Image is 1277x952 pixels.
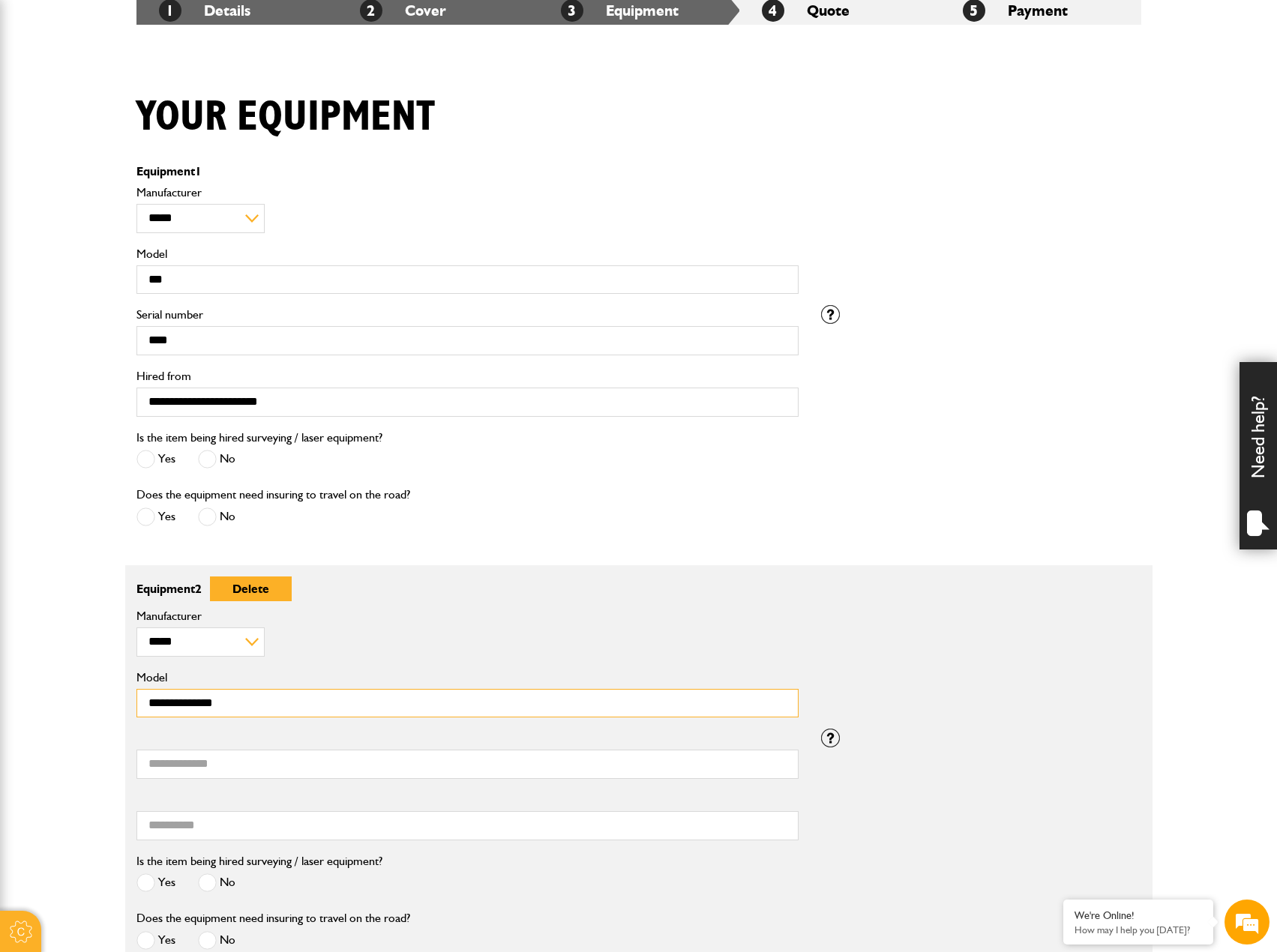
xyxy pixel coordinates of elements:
em: Start Chat [204,462,272,482]
p: Equipment [136,576,799,601]
label: No [198,873,235,892]
a: 2Cover [360,1,446,19]
label: Yes [136,450,175,469]
input: Enter your last name [19,139,274,172]
label: Manufacturer [136,187,799,199]
label: Is the item being hired surveying / laser equipment? [136,855,382,867]
p: How may I help you today? [1075,924,1202,936]
label: Yes [136,507,175,526]
div: Minimize live chat window [246,7,282,43]
label: No [198,507,235,526]
div: Chat with us now [78,84,252,103]
label: Model [136,248,799,260]
h1: Your equipment [136,92,435,142]
a: 1Details [159,1,250,19]
div: Need help? [1240,362,1277,549]
label: Yes [136,873,175,892]
label: Serial number [136,309,799,321]
label: Hired from [136,370,799,382]
label: Does the equipment need insuring to travel on the road? [136,489,410,501]
label: Is the item being hired surveying / laser equipment? [136,432,382,444]
label: Does the equipment need insuring to travel on the road? [136,912,410,924]
div: We're Online! [1075,909,1202,922]
label: Manufacturer [136,610,799,622]
span: 1 [195,164,202,178]
label: Yes [136,931,175,950]
img: d_20077148190_company_1631870298795_20077148190 [25,83,63,104]
button: Delete [210,576,292,601]
input: Enter your email address [19,183,274,216]
input: Enter your phone number [19,227,274,260]
label: No [198,450,235,469]
label: Model [136,672,799,684]
textarea: Type your message and hit 'Enter' [19,271,274,449]
p: Equipment [136,166,799,178]
span: 2 [195,582,202,596]
label: No [198,931,235,950]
